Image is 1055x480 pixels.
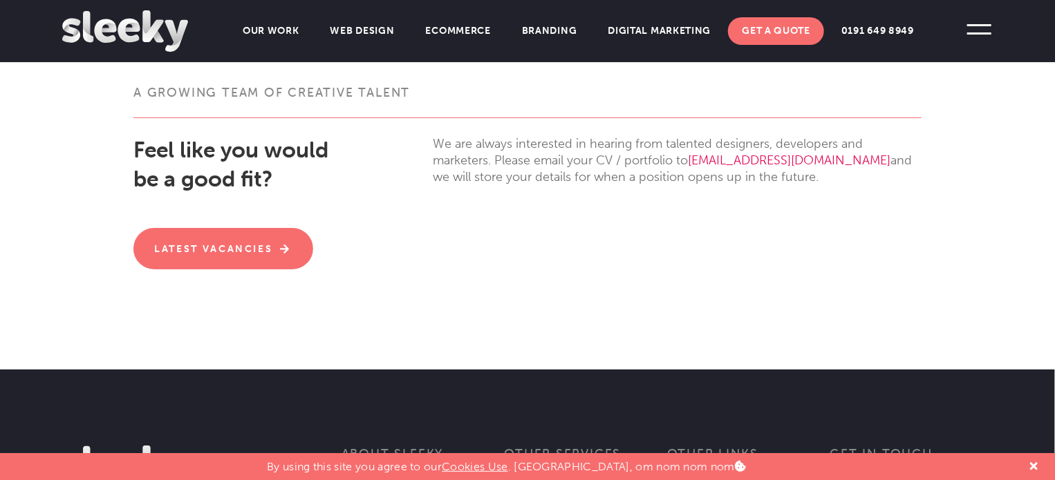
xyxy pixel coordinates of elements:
h2: Feel like you would be a good fit? [133,135,354,193]
p: By using this site you agree to our . [GEOGRAPHIC_DATA], om nom nom nom [267,453,746,473]
h3: About Sleeky [342,445,505,479]
h3: Other links [667,445,830,479]
a: Latest Vacancies [133,228,313,269]
a: Digital Marketing [595,17,725,45]
h3: A growing team of creative talent [133,84,922,118]
a: Branding [508,17,591,45]
h3: Get in touch [830,445,993,479]
img: Sleeky Web Design Newcastle [62,10,188,52]
a: Get A Quote [728,17,824,45]
a: Ecommerce [412,17,505,45]
a: Web Design [317,17,409,45]
a: 0191 649 8949 [828,17,928,45]
a: [EMAIL_ADDRESS][DOMAIN_NAME] [688,153,890,168]
a: Our Work [229,17,313,45]
h3: Other services [504,445,667,479]
a: Cookies Use [442,460,508,473]
p: We are always interested in hearing from talented designers, developers and marketers. Please ema... [433,135,922,185]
